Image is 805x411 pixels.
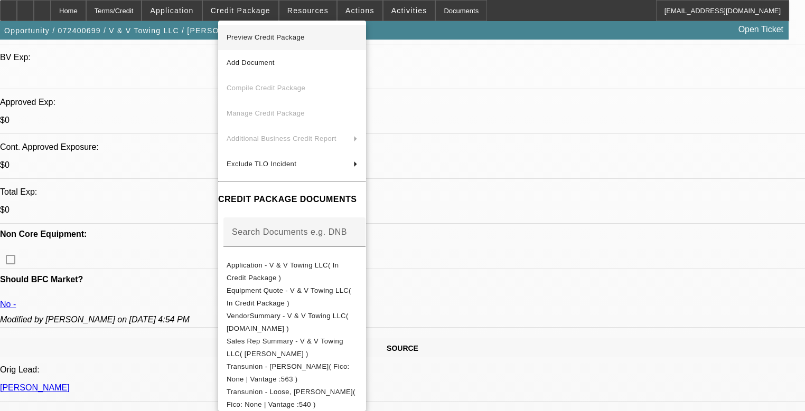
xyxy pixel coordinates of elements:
[227,388,355,408] span: Transunion - Loose, [PERSON_NAME]( Fico: None | Vantage :540 )
[218,193,366,206] h4: CREDIT PACKAGE DOCUMENTS
[218,386,366,411] button: Transunion - Loose, Victor( Fico: None | Vantage :540 )
[232,227,347,236] mat-label: Search Documents e.g. DNB
[218,284,366,310] button: Equipment Quote - V & V Towing LLC( In Credit Package )
[227,59,275,66] span: Add Document
[218,259,366,284] button: Application - V & V Towing LLC( In Credit Package )
[227,362,350,383] span: Transunion - [PERSON_NAME]( Fico: None | Vantage :563 )
[218,335,366,360] button: Sales Rep Summary - V & V Towing LLC( Hendrix, Miles )
[218,310,366,335] button: VendorSummary - V & V Towing LLC( Equip-Used.com )
[227,160,296,168] span: Exclude TLO Incident
[227,261,339,282] span: Application - V & V Towing LLC( In Credit Package )
[227,312,349,332] span: VendorSummary - V & V Towing LLC( [DOMAIN_NAME] )
[218,360,366,386] button: Transunion - Loose, Roger( Fico: None | Vantage :563 )
[227,33,305,41] span: Preview Credit Package
[227,337,343,358] span: Sales Rep Summary - V & V Towing LLC( [PERSON_NAME] )
[227,286,351,307] span: Equipment Quote - V & V Towing LLC( In Credit Package )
